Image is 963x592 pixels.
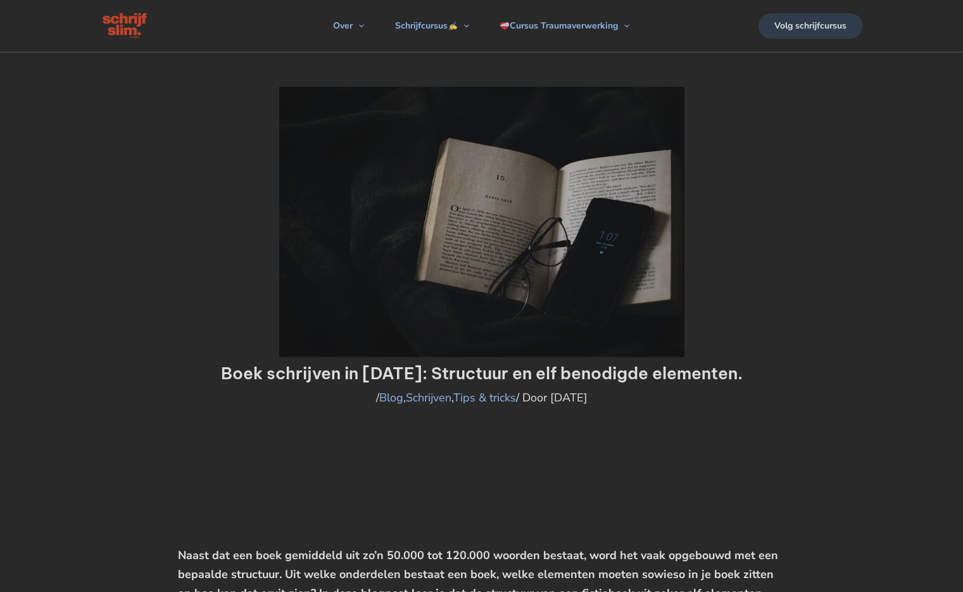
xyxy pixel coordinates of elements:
[102,11,149,41] img: schrijfcursus schrijfslim academy
[279,87,684,357] img: De structuur van een boek bestaat uit elf elementen.
[318,7,379,45] a: OverMenu schakelen
[448,22,457,30] img: ✍️
[458,7,469,45] span: Menu schakelen
[500,22,509,30] img: ❤️‍🩹
[380,7,484,45] a: SchrijfcursusMenu schakelen
[149,363,815,383] h1: Boek schrijven in [DATE]: Structuur en elf benodigde elementen.
[759,14,862,38] a: Volg schrijfcursus
[353,7,364,45] span: Menu schakelen
[379,390,403,405] a: Blog
[453,390,516,405] a: Tips & tricks
[484,7,645,45] a: Cursus TraumaverwerkingMenu schakelen
[379,390,516,405] span: , ,
[550,390,588,405] a: [DATE]
[618,7,629,45] span: Menu schakelen
[318,7,645,45] nav: Navigatie op de site: Menu
[406,390,451,405] a: Schrijven
[149,389,815,406] div: / / Door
